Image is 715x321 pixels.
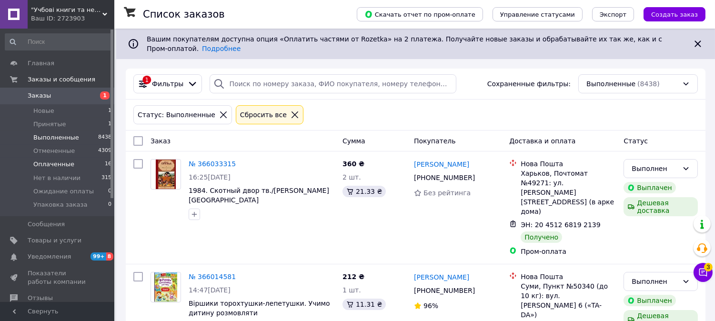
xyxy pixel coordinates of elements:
div: Получено [521,231,562,243]
span: 8438 [98,133,111,142]
span: Показатели работы компании [28,269,88,286]
span: Фильтры [152,79,183,89]
span: Новые [33,107,54,115]
span: 360 ₴ [342,160,364,168]
span: Отмененные [33,147,75,155]
div: Выплачен [624,182,675,193]
span: Принятые [33,120,66,129]
span: Оплаченные [33,160,74,169]
div: 21.33 ₴ [342,186,386,197]
span: Заказы [28,91,51,100]
span: Товары и услуги [28,236,81,245]
input: Поиск [5,33,112,50]
span: Без рейтинга [423,189,471,197]
span: Отзывы [28,294,53,302]
span: 4309 [98,147,111,155]
button: Скачать отчет по пром-оплате [357,7,483,21]
span: Сумма [342,137,365,145]
div: Сбросить все [238,110,289,120]
span: Скачать отчет по пром-оплате [364,10,475,19]
span: 1 [108,120,111,129]
span: Выполненные [586,79,635,89]
span: 0 [108,201,111,209]
span: ЭН: 20 4512 6819 2139 [521,221,601,229]
span: [PHONE_NUMBER] [414,287,475,294]
a: Создать заказ [634,10,705,18]
input: Поиск по номеру заказа, ФИО покупателя, номеру телефона, Email, номеру накладной [210,74,456,93]
div: Выполнен [632,276,678,287]
span: [PHONE_NUMBER] [414,174,475,181]
button: Управление статусами [493,7,583,21]
a: Фото товару [151,159,181,190]
div: Нова Пошта [521,272,616,281]
span: Ожидание оплаты [33,187,94,196]
span: 16:25[DATE] [189,173,231,181]
a: 1984. Скотный двор тв./[PERSON_NAME] [GEOGRAPHIC_DATA] [189,187,329,204]
div: Нова Пошта [521,159,616,169]
span: 212 ₴ [342,273,364,281]
span: 1 [100,91,110,100]
span: Упаковка заказа [33,201,87,209]
div: Выплачен [624,295,675,306]
div: Пром-оплата [521,247,616,256]
span: Нет в наличии [33,174,81,182]
span: Сохраненные фильтры: [487,79,571,89]
span: 8 [106,252,114,261]
span: 2 шт. [342,173,361,181]
span: 3 [704,263,713,271]
div: Дешевая доставка [624,197,698,216]
span: 1 [108,107,111,115]
img: Фото товару [154,272,177,302]
span: Статус [624,137,648,145]
span: Вашим покупателям доступна опция «Оплатить частями от Rozetka» на 2 платежа. Получайте новые зака... [147,35,662,52]
span: 0 [108,187,111,196]
span: Заказ [151,137,171,145]
span: Главная [28,59,54,68]
span: 96% [423,302,438,310]
a: Фото товару [151,272,181,302]
span: 99+ [91,252,106,261]
a: № 366033315 [189,160,236,168]
span: Сообщения [28,220,65,229]
span: Управление статусами [500,11,575,18]
div: Суми, Пункт №50340 (до 10 кг): вул. [PERSON_NAME] 6 («TA-DA») [521,281,616,320]
img: Фото товару [156,160,176,189]
button: Создать заказ [644,7,705,21]
span: Выполненные [33,133,79,142]
button: Чат с покупателем3 [694,263,713,282]
a: [PERSON_NAME] [414,160,469,169]
h1: Список заказов [143,9,225,20]
span: Покупатель [414,137,456,145]
span: Создать заказ [651,11,698,18]
span: 14:47[DATE] [189,286,231,294]
div: 11.31 ₴ [342,299,386,310]
span: (8438) [637,80,660,88]
a: № 366014581 [189,273,236,281]
div: Харьков, Почтомат №49271: ул. [PERSON_NAME][STREET_ADDRESS] (в арке дома) [521,169,616,216]
span: 315 [101,174,111,182]
span: 1 шт. [342,286,361,294]
span: Заказы и сообщения [28,75,95,84]
span: Доставка и оплата [509,137,575,145]
span: Экспорт [600,11,626,18]
a: [PERSON_NAME] [414,272,469,282]
div: Ваш ID: 2723903 [31,14,114,23]
span: "Учбові книги та не тільки" [31,6,102,14]
div: Статус: Выполненные [136,110,217,120]
a: Віршики торохтушки-лепетушки. Учимо дитину розмовляти [189,300,330,317]
span: 16 [105,160,111,169]
button: Экспорт [592,7,634,21]
a: Подробнее [202,45,241,52]
span: Уведомления [28,252,71,261]
div: Выполнен [632,163,678,174]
